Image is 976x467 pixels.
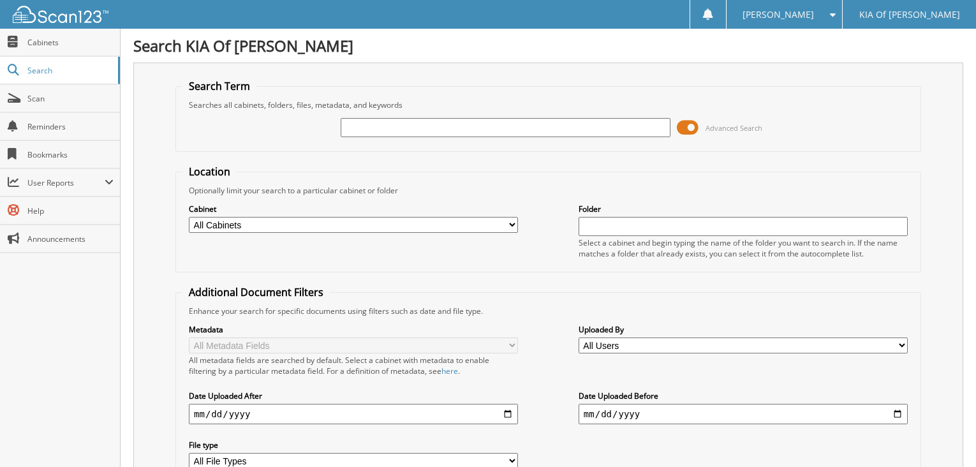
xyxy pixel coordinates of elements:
[182,285,330,299] legend: Additional Document Filters
[859,11,960,19] span: KIA Of [PERSON_NAME]
[743,11,814,19] span: [PERSON_NAME]
[27,93,114,104] span: Scan
[706,123,762,133] span: Advanced Search
[182,306,914,316] div: Enhance your search for specific documents using filters such as date and file type.
[13,6,108,23] img: scan123-logo-white.svg
[27,233,114,244] span: Announcements
[189,355,518,376] div: All metadata fields are searched by default. Select a cabinet with metadata to enable filtering b...
[182,100,914,110] div: Searches all cabinets, folders, files, metadata, and keywords
[133,35,963,56] h1: Search KIA Of [PERSON_NAME]
[579,404,908,424] input: end
[27,205,114,216] span: Help
[189,204,518,214] label: Cabinet
[189,440,518,450] label: File type
[27,177,105,188] span: User Reports
[182,79,256,93] legend: Search Term
[27,149,114,160] span: Bookmarks
[27,65,112,76] span: Search
[189,390,518,401] label: Date Uploaded After
[27,121,114,132] span: Reminders
[441,366,458,376] a: here
[579,204,908,214] label: Folder
[182,185,914,196] div: Optionally limit your search to a particular cabinet or folder
[189,324,518,335] label: Metadata
[27,37,114,48] span: Cabinets
[189,404,518,424] input: start
[579,324,908,335] label: Uploaded By
[579,237,908,259] div: Select a cabinet and begin typing the name of the folder you want to search in. If the name match...
[579,390,908,401] label: Date Uploaded Before
[182,165,237,179] legend: Location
